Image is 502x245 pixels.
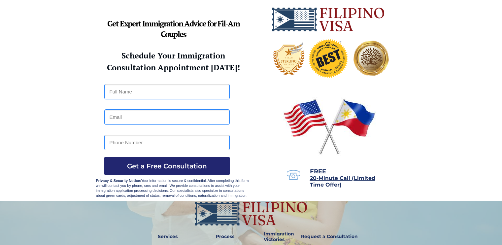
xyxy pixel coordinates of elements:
input: Full Name [104,84,230,99]
a: Services [153,229,182,244]
strong: Privacy & Security Notice: [96,179,141,183]
strong: Process [216,233,234,239]
strong: Services [158,233,178,239]
span: Your information is secure & confidential. After completing this form we will contact you by phon... [96,179,249,197]
button: Get a Free Consultation [104,157,230,175]
span: 20-Minute Call (Limited Time Offer) [310,175,375,188]
input: Phone Number [104,135,230,150]
strong: Request a Consultation [301,233,358,239]
a: Request a Consultation [298,229,361,244]
strong: Get Expert Immigration Advice for Fil-Am Couples [107,18,240,39]
strong: Consultation Appointment [DATE]! [107,62,240,73]
input: Email [104,109,230,125]
strong: Immigration Victories [264,231,294,242]
a: Process [213,229,238,244]
strong: Schedule Your Immigration [121,50,225,61]
a: 20-Minute Call (Limited Time Offer) [310,176,375,188]
a: Immigration Victories [261,229,283,244]
span: Get a Free Consultation [104,162,230,170]
span: FREE [310,168,326,175]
